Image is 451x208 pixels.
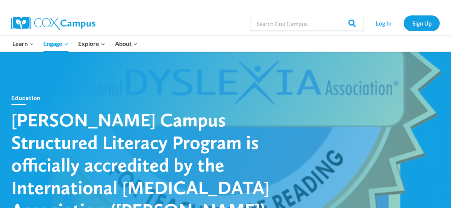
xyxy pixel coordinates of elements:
img: Cox Campus [11,17,95,30]
input: Search Cox Campus [251,16,363,31]
span: Learn [12,39,34,49]
span: About [115,39,138,49]
a: Sign Up [404,15,440,31]
span: Explore [78,39,105,49]
a: Log In [367,15,400,31]
nav: Secondary Navigation [367,15,440,31]
nav: Primary Navigation [8,36,142,52]
a: Education [11,94,41,101]
span: Engage [43,39,68,49]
